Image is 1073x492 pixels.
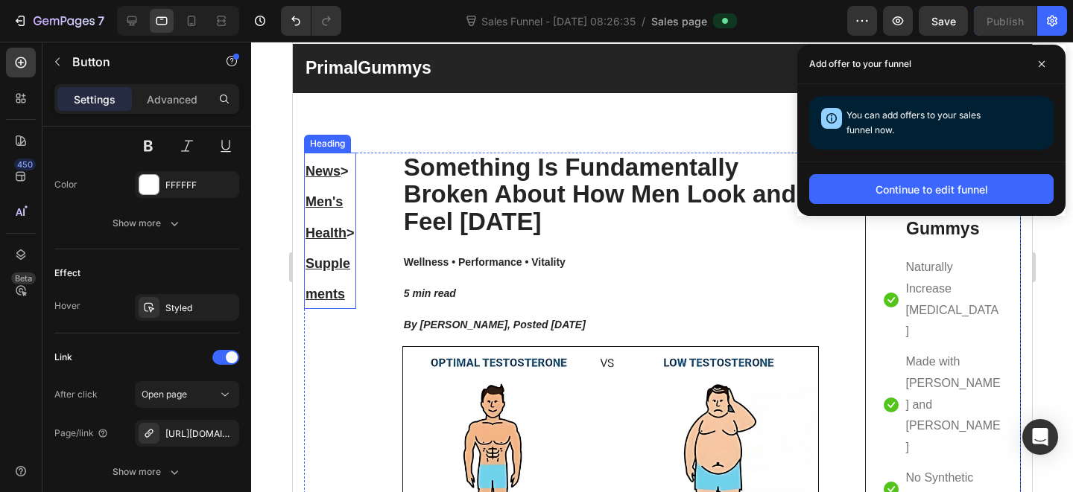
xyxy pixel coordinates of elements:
[591,147,710,202] h2: Primal Shilajit Gummys
[13,122,48,137] u: News
[54,388,98,401] div: After click
[54,351,72,364] div: Link
[14,159,36,170] div: 450
[11,272,36,284] div: Beta
[478,13,639,29] span: Sales Funnel - [DATE] 08:26:35
[809,174,1054,204] button: Continue to edit funnel
[642,13,645,29] span: /
[54,426,109,440] div: Page/link
[72,53,199,71] p: Button
[165,179,235,192] div: FFFFFF
[919,6,968,36] button: Save
[876,182,988,197] div: Continue to edit funnel
[74,92,115,107] p: Settings
[54,266,80,280] div: Effect
[613,215,709,301] p: Naturally Increase [MEDICAL_DATA]
[613,426,709,469] p: No Synthetic Chemicals
[113,464,182,479] div: Show more
[846,109,981,135] span: You can add offers to your sales funnel now.
[1022,419,1058,455] div: Open Intercom Messenger
[147,92,197,107] p: Advanced
[98,12,104,30] p: 7
[13,214,57,260] u: Supplements
[613,310,709,417] p: Made with [PERSON_NAME] and [PERSON_NAME]
[931,15,956,28] span: Save
[809,57,911,71] p: Add offer to your funnel
[113,216,182,231] div: Show more
[142,389,187,400] span: Open page
[13,122,62,260] span: > >
[281,6,341,36] div: Undo/Redo
[54,178,77,191] div: Color
[974,6,1036,36] button: Publish
[165,427,235,441] div: [URL][DOMAIN_NAME]
[54,299,80,313] div: Hover
[14,95,55,109] div: Heading
[6,6,111,36] button: 7
[651,13,707,29] span: Sales page
[54,459,239,485] button: Show more
[54,210,239,237] button: Show more
[987,13,1024,29] div: Publish
[135,381,239,408] button: Open page
[293,42,1032,492] iframe: Design area
[13,153,54,198] u: Men's Health
[165,301,235,315] div: Styled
